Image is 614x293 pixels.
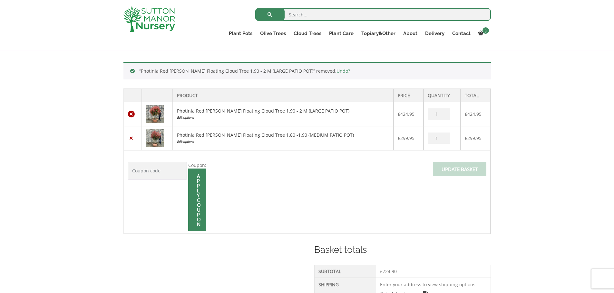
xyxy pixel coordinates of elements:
[424,89,460,102] th: Quantity
[146,105,164,123] img: Cart - IMG 4558
[173,89,394,102] th: Product
[465,135,467,141] span: £
[123,6,175,32] img: logo
[188,169,206,231] input: Apply coupon
[380,268,383,274] span: £
[290,29,325,38] a: Cloud Trees
[128,162,187,179] input: Coupon code
[146,129,164,147] img: Cart - IMG 4555 1
[474,29,491,38] a: 3
[398,111,400,117] span: £
[394,89,424,102] th: Price
[448,29,474,38] a: Contact
[461,89,491,102] th: Total
[428,108,450,120] input: Product quantity
[177,108,349,114] a: Photinia Red [PERSON_NAME] Floating Cloud Tree 1.90 - 2 M (LARGE PATIO POT)
[482,27,489,34] span: 3
[357,29,399,38] a: Topiary&Other
[465,111,482,117] bdi: 424.95
[336,68,350,74] a: Undo?
[433,162,486,176] input: Update basket
[380,268,397,274] bdi: 724.90
[398,135,414,141] bdi: 299.95
[315,265,376,278] th: Subtotal
[398,135,400,141] span: £
[465,111,467,117] span: £
[128,111,135,117] a: Remove this item
[177,138,389,145] a: Edit options
[225,29,256,38] a: Plant Pots
[399,29,421,38] a: About
[465,135,482,141] bdi: 299.95
[255,8,491,21] input: Search...
[398,111,414,117] bdi: 424.95
[123,62,491,79] div: “Photinia Red [PERSON_NAME] Floating Cloud Tree 1.90 - 2 M (LARGE PATIO POT)” removed.
[177,132,354,138] a: Photinia Red [PERSON_NAME] Floating Cloud Tree 1.80 -1.90 (MEDIUM PATIO POT)
[421,29,448,38] a: Delivery
[177,114,389,121] a: Edit options
[256,29,290,38] a: Olive Trees
[428,133,450,144] input: Product quantity
[188,162,206,168] label: Coupon:
[128,135,135,142] a: Remove this item
[314,243,491,257] h2: Basket totals
[325,29,357,38] a: Plant Care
